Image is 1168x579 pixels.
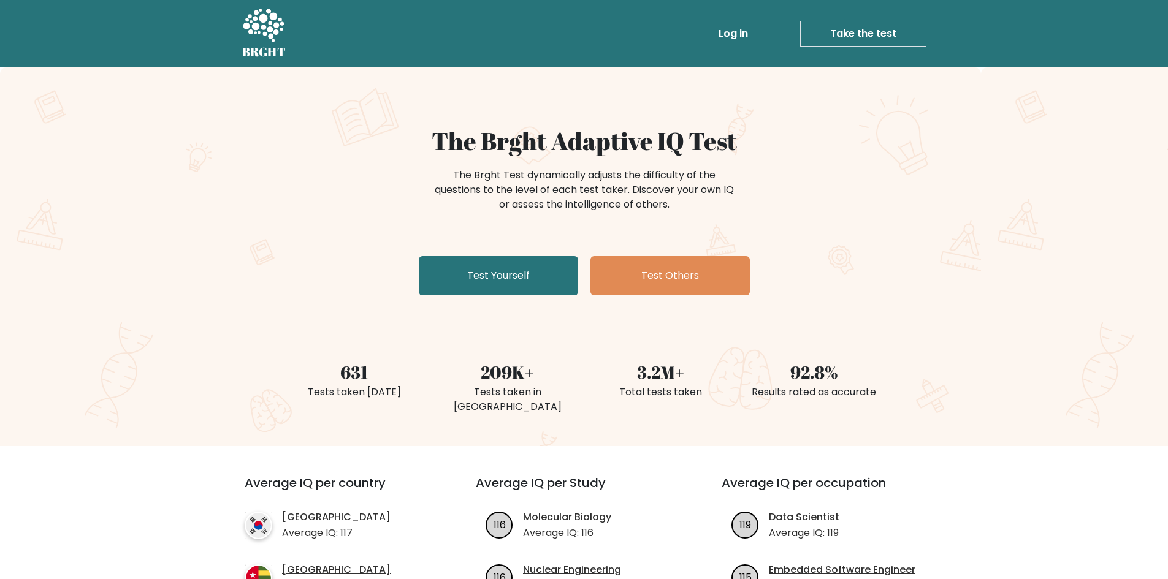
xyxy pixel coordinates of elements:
[285,359,424,385] div: 631
[438,359,577,385] div: 209K+
[282,526,391,540] p: Average IQ: 117
[745,385,884,399] div: Results rated as accurate
[494,517,506,531] text: 116
[769,562,915,577] a: Embedded Software Engineer
[769,510,839,524] a: Data Scientist
[739,517,751,531] text: 119
[242,5,286,62] a: BRGHT
[242,45,286,59] h5: BRGHT
[523,562,621,577] a: Nuclear Engineering
[714,21,753,46] a: Log in
[592,385,730,399] div: Total tests taken
[245,475,432,505] h3: Average IQ per country
[769,526,839,540] p: Average IQ: 119
[285,385,424,399] div: Tests taken [DATE]
[523,526,611,540] p: Average IQ: 116
[282,562,391,577] a: [GEOGRAPHIC_DATA]
[282,510,391,524] a: [GEOGRAPHIC_DATA]
[438,385,577,414] div: Tests taken in [GEOGRAPHIC_DATA]
[285,126,884,156] h1: The Brght Adaptive IQ Test
[245,512,272,539] img: country
[800,21,926,47] a: Take the test
[722,475,938,505] h3: Average IQ per occupation
[523,510,611,524] a: Molecular Biology
[745,359,884,385] div: 92.8%
[419,256,578,295] a: Test Yourself
[590,256,750,295] a: Test Others
[592,359,730,385] div: 3.2M+
[476,475,692,505] h3: Average IQ per Study
[431,168,738,212] div: The Brght Test dynamically adjusts the difficulty of the questions to the level of each test take...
